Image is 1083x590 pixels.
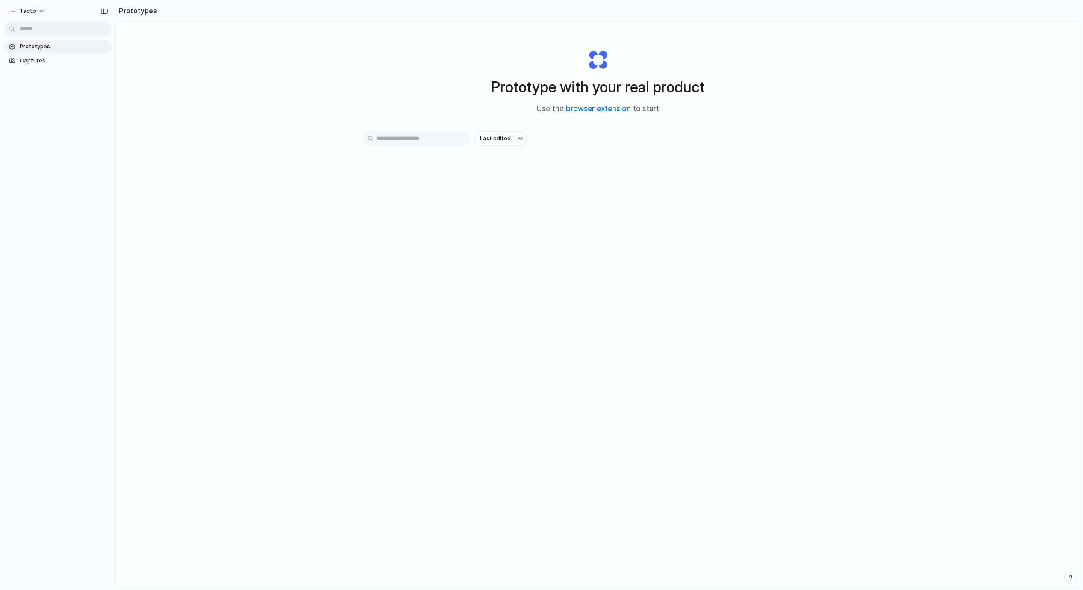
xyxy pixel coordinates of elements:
a: Prototypes [4,40,111,53]
h2: Prototypes [115,6,157,16]
span: Captures [20,56,108,65]
h1: Prototype with your real product [491,76,705,98]
a: browser extension [566,104,631,113]
span: Prototypes [20,42,108,51]
span: Tacto [20,7,36,15]
a: Captures [4,54,111,67]
button: Last edited [475,131,528,146]
span: Use the to start [537,104,659,115]
span: Last edited [480,134,511,143]
button: Tacto [4,4,49,18]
